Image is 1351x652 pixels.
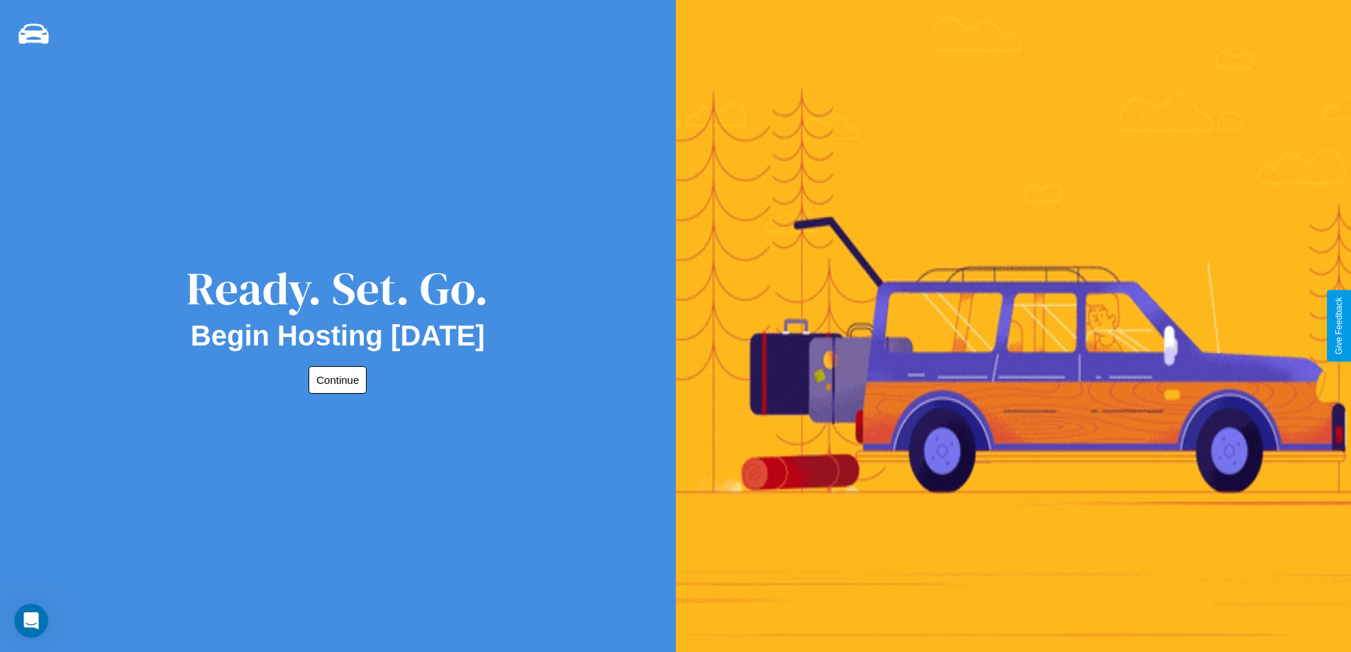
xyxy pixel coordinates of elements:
h2: Begin Hosting [DATE] [191,320,485,352]
div: Ready. Set. Go. [187,257,489,320]
div: Give Feedback [1334,297,1344,355]
iframe: Intercom live chat [14,604,48,638]
button: Continue [308,366,367,394]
